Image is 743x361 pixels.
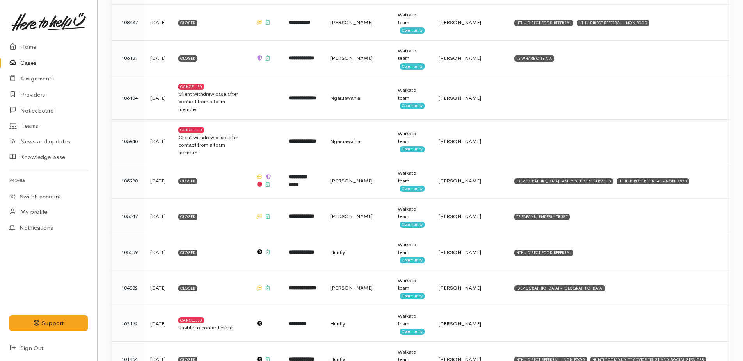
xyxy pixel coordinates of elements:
td: 106104 [112,76,144,120]
span: Community [400,146,425,152]
span: [PERSON_NAME] [439,213,481,220]
div: Unable to contact client [178,324,244,332]
div: Cancelled [178,84,204,90]
div: Client withdrew case after contact from a team member [178,90,244,113]
span: Community [400,329,425,335]
div: HTHU DIRECT FOOD REFERRAL [514,20,573,26]
td: [DATE] [144,5,172,41]
div: [DEMOGRAPHIC_DATA] FAMILY SUPPORT SERVICES [514,178,613,184]
div: Closed [178,285,197,291]
span: [PERSON_NAME] [439,320,481,327]
div: HTHU DIRECT REFERRAL - NON FOOD [617,178,689,184]
span: [PERSON_NAME] [439,19,481,26]
td: 105940 [112,120,144,163]
span: Community [400,63,425,70]
td: [DATE] [144,120,172,163]
span: [PERSON_NAME] [439,138,481,145]
span: [PERSON_NAME] [439,249,481,256]
h6: Profile [9,175,88,186]
td: 105559 [112,234,144,270]
td: [DATE] [144,234,172,270]
span: Community [400,257,425,263]
td: 105647 [112,198,144,234]
div: Waikato team [398,241,426,256]
div: Waikato team [398,312,426,327]
span: [PERSON_NAME] [330,213,373,220]
div: HTHU DIRECT FOOD REFERRAL [514,250,573,256]
div: Closed [178,250,197,256]
td: [DATE] [144,270,172,306]
span: [PERSON_NAME] [330,284,373,291]
div: Client withdrew case after contact from a team member [178,134,244,157]
span: Community [400,186,425,192]
span: Huntly [330,249,345,256]
span: Ngāruawāhia [330,138,360,145]
div: [DEMOGRAPHIC_DATA] - [GEOGRAPHIC_DATA] [514,285,605,291]
td: [DATE] [144,163,172,199]
div: Cancelled [178,127,204,133]
span: Community [400,103,425,109]
div: Cancelled [178,317,204,323]
span: Community [400,222,425,228]
td: 106181 [112,40,144,76]
div: Waikato team [398,11,426,26]
div: Waikato team [398,205,426,220]
td: [DATE] [144,40,172,76]
div: Closed [178,178,197,184]
div: Waikato team [398,169,426,184]
div: TE WHARE O TE ATA [514,55,554,62]
div: Waikato team [398,277,426,292]
span: Huntly [330,320,345,327]
span: [PERSON_NAME] [330,19,373,26]
div: Closed [178,55,197,62]
td: 108437 [112,5,144,41]
div: HTHU DIRECT REFERRAL - NON FOOD [577,20,649,26]
div: Waikato team [398,47,426,62]
td: [DATE] [144,306,172,342]
span: [PERSON_NAME] [330,177,373,184]
div: Closed [178,20,197,26]
td: [DATE] [144,76,172,120]
div: Closed [178,214,197,220]
span: Community [400,27,425,34]
span: Community [400,293,425,299]
td: 104082 [112,270,144,306]
div: Waikato team [398,86,426,102]
td: [DATE] [144,198,172,234]
span: [PERSON_NAME] [330,55,373,61]
div: TE PAPANUI ENDERLY TRUST [514,214,570,220]
td: 102162 [112,306,144,342]
div: Waikato team [398,130,426,145]
span: [PERSON_NAME] [439,95,481,101]
span: [PERSON_NAME] [439,284,481,291]
button: Support [9,315,88,331]
span: Ngāruawāhia [330,95,360,101]
span: [PERSON_NAME] [439,55,481,61]
span: [PERSON_NAME] [439,177,481,184]
td: 105930 [112,163,144,199]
